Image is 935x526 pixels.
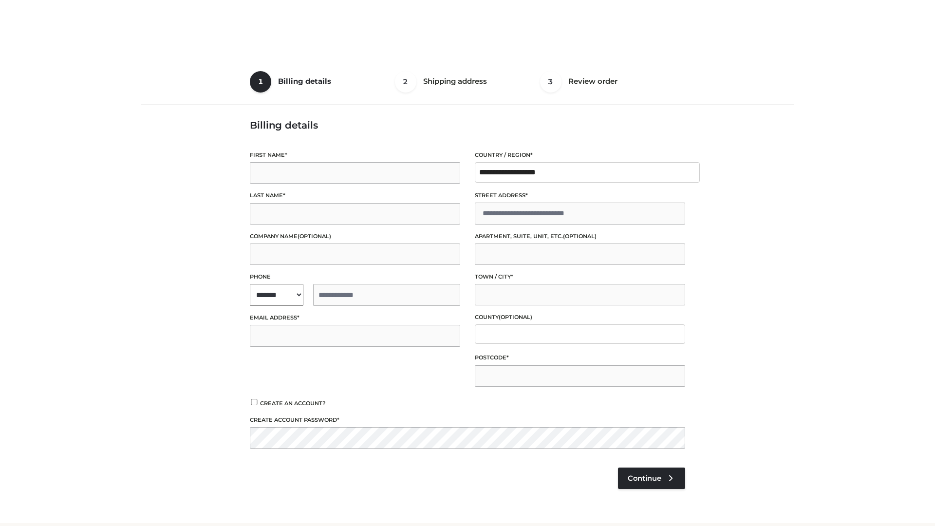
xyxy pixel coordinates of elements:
label: Phone [250,272,460,282]
span: 2 [395,71,416,93]
label: Apartment, suite, unit, etc. [475,232,685,241]
span: Shipping address [423,76,487,86]
span: Billing details [278,76,331,86]
span: Create an account? [260,400,326,407]
label: Create account password [250,415,685,425]
span: 3 [540,71,561,93]
label: Last name [250,191,460,200]
h3: Billing details [250,119,685,131]
span: 1 [250,71,271,93]
label: First name [250,150,460,160]
label: County [475,313,685,322]
label: Country / Region [475,150,685,160]
span: (optional) [499,314,532,320]
input: Create an account? [250,399,259,405]
label: Email address [250,313,460,322]
span: Review order [568,76,617,86]
label: Street address [475,191,685,200]
label: Company name [250,232,460,241]
span: Continue [628,474,661,483]
label: Postcode [475,353,685,362]
a: Continue [618,468,685,489]
label: Town / City [475,272,685,282]
span: (optional) [298,233,331,240]
span: (optional) [563,233,597,240]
